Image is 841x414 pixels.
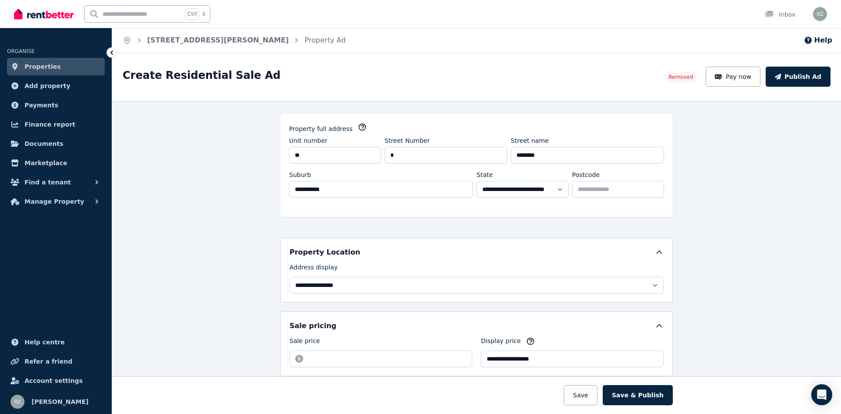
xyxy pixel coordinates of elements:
[304,36,346,44] a: Property Ad
[572,170,600,179] label: Postcode
[185,8,199,20] span: Ctrl
[7,154,105,172] a: Marketplace
[25,81,71,91] span: Add property
[290,336,320,349] label: Sale price
[290,263,338,275] label: Address display
[813,7,827,21] img: Richard Zeng
[7,116,105,133] a: Finance report
[706,67,761,87] button: Pay now
[511,136,549,145] label: Street name
[7,353,105,370] a: Refer a friend
[7,48,35,54] span: ORGANISE
[11,395,25,409] img: Richard Zeng
[25,196,84,207] span: Manage Property
[385,136,430,145] label: Street Number
[7,372,105,389] a: Account settings
[811,384,832,405] div: Open Intercom Messenger
[289,170,311,179] label: Suburb
[603,385,673,405] button: Save & Publish
[289,136,328,145] label: Unit number
[25,158,67,168] span: Marketplace
[32,396,88,407] span: [PERSON_NAME]
[804,35,832,46] button: Help
[289,124,353,133] label: Property full address
[477,170,493,179] label: State
[202,11,205,18] span: k
[481,336,521,349] label: Display price
[7,135,105,152] a: Documents
[25,356,72,367] span: Refer a friend
[25,177,71,188] span: Find a tenant
[290,247,360,258] h5: Property Location
[7,96,105,114] a: Payments
[7,58,105,75] a: Properties
[766,67,830,87] button: Publish Ad
[14,7,74,21] img: RentBetter
[25,119,75,130] span: Finance report
[7,193,105,210] button: Manage Property
[564,385,597,405] button: Save
[7,77,105,95] a: Add property
[668,74,693,81] span: Removed
[25,100,58,110] span: Payments
[290,321,336,331] h5: Sale pricing
[25,61,61,72] span: Properties
[112,28,356,53] nav: Breadcrumb
[765,10,795,19] div: Inbox
[123,68,280,82] h1: Create Residential Sale Ad
[147,36,289,44] a: [STREET_ADDRESS][PERSON_NAME]
[25,138,64,149] span: Documents
[25,375,83,386] span: Account settings
[7,173,105,191] button: Find a tenant
[7,333,105,351] a: Help centre
[25,337,65,347] span: Help centre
